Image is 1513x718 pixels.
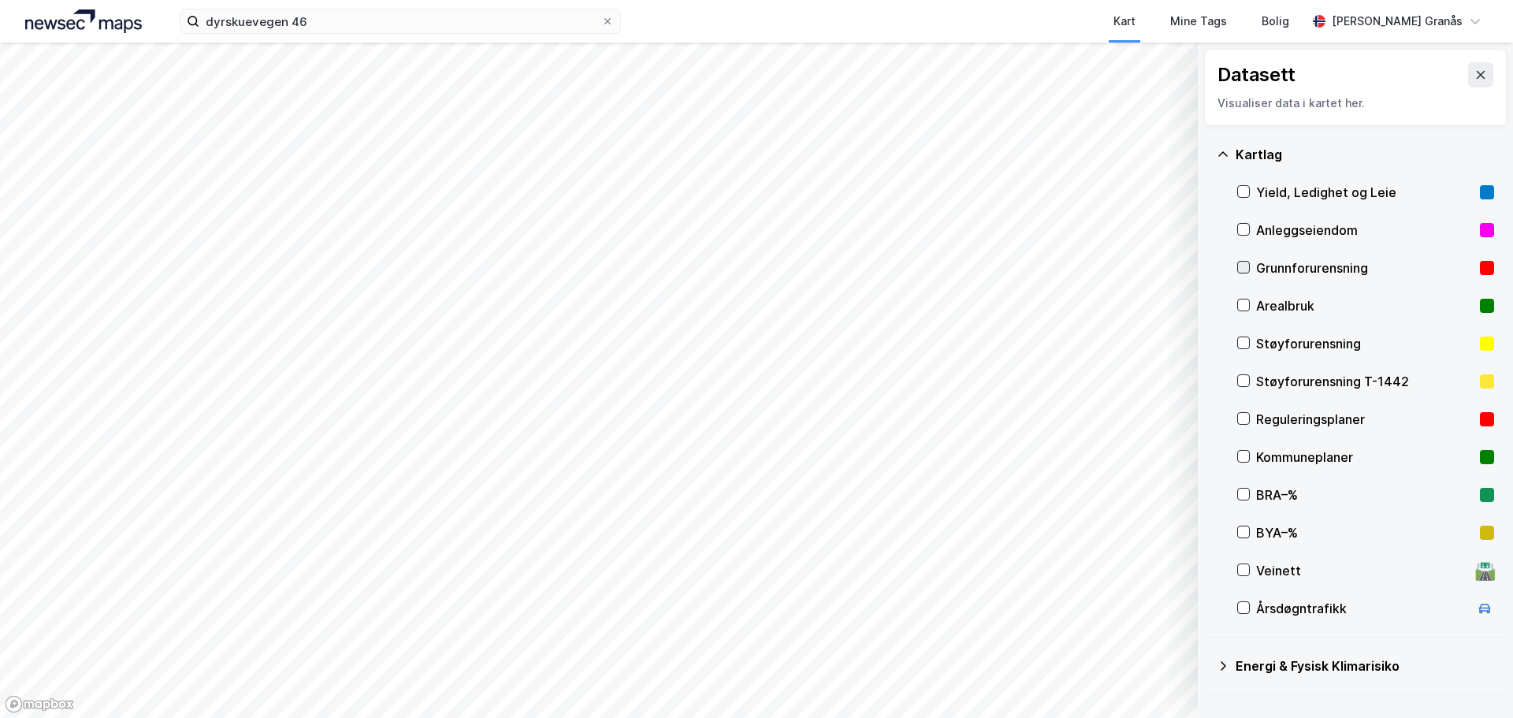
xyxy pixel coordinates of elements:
div: Energi & Fysisk Klimarisiko [1236,657,1494,675]
div: Anleggseiendom [1256,221,1474,240]
div: Kart [1113,12,1136,31]
div: Kartlag [1236,145,1494,164]
div: Kommuneplaner [1256,448,1474,467]
div: Visualiser data i kartet her. [1217,94,1493,113]
div: BYA–% [1256,523,1474,542]
a: Mapbox homepage [5,695,74,713]
div: 🛣️ [1474,560,1496,581]
input: Søk på adresse, matrikkel, gårdeiere, leietakere eller personer [199,9,601,33]
div: Datasett [1217,62,1296,87]
div: Bolig [1262,12,1289,31]
div: Støyforurensning T-1442 [1256,372,1474,391]
div: Støyforurensning [1256,334,1474,353]
div: Årsdøgntrafikk [1256,599,1469,618]
div: Grunnforurensning [1256,259,1474,277]
div: Yield, Ledighet og Leie [1256,183,1474,202]
div: Mine Tags [1170,12,1227,31]
img: logo.a4113a55bc3d86da70a041830d287a7e.svg [25,9,142,33]
iframe: Chat Widget [1434,642,1513,718]
div: [PERSON_NAME] Granås [1332,12,1463,31]
div: Veinett [1256,561,1469,580]
div: Arealbruk [1256,296,1474,315]
div: Reguleringsplaner [1256,410,1474,429]
div: BRA–% [1256,485,1474,504]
